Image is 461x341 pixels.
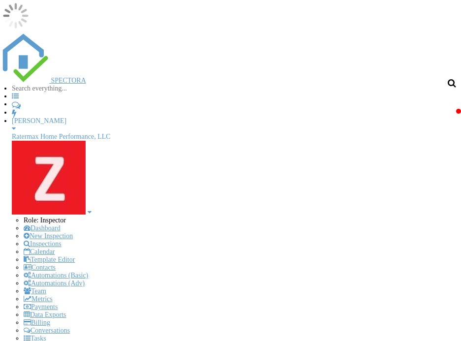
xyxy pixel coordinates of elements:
a: Conversations [24,327,70,334]
a: Automations (Basic) [24,272,88,279]
a: Team [24,287,46,295]
a: New Inspection [24,232,73,240]
img: zac.jpg [12,141,86,215]
div: Ratermax Home Performance, LLC [12,133,461,141]
a: Data Exports [24,311,66,318]
div: [PERSON_NAME] [12,117,461,125]
a: Contacts [24,264,56,271]
a: Automations (Adv) [24,279,85,287]
a: Inspections [24,240,61,248]
span: SPECTORA [51,77,86,84]
a: Dashboard [24,224,61,232]
input: Search everything... [12,85,95,93]
a: Metrics [24,295,53,303]
a: Billing [24,319,50,326]
a: Template Editor [24,256,75,263]
span: Role: Inspector [24,217,66,224]
a: Calendar [24,248,55,255]
a: Payments [24,303,58,310]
